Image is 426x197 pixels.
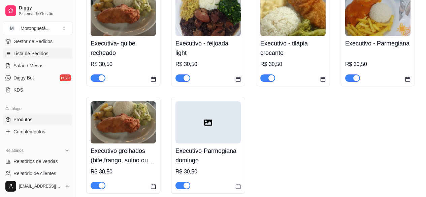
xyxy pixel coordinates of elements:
[91,60,156,68] div: R$ 30,50
[260,60,326,68] div: R$ 30,50
[3,178,72,194] button: [EMAIL_ADDRESS][DOMAIN_NAME]
[13,38,53,45] span: Gestor de Pedidos
[175,60,241,68] div: R$ 30,50
[3,85,72,95] a: KDS
[3,156,72,167] a: Relatórios de vendas
[91,146,156,165] h4: Executivo grelhados (bife,frango, suíno ou Linguicinha) escolha 1 opção
[19,5,70,11] span: Diggy
[3,22,72,35] button: Select a team
[260,39,326,58] h4: Executivo - tilápia crocante
[235,76,241,82] span: calendar
[13,158,58,165] span: Relatórios de vendas
[235,184,241,189] span: calendar
[175,146,241,165] h4: Executivo-Parmegiana domingo
[3,168,72,179] a: Relatório de clientes
[3,60,72,71] a: Salão / Mesas
[13,87,23,93] span: KDS
[175,39,241,58] h4: Executivo - feijoada light
[13,170,56,177] span: Relatório de clientes
[3,103,72,114] div: Catálogo
[345,60,411,68] div: R$ 30,50
[3,114,72,125] a: Produtos
[13,128,45,135] span: Complementos
[91,39,156,58] h4: Executiva- quibe recheado
[13,50,48,57] span: Lista de Pedidos
[3,126,72,137] a: Complementos
[345,39,411,48] h4: Executivo - Parmegiana
[19,11,70,17] span: Sistema de Gestão
[91,101,156,143] img: product-image
[151,184,156,189] span: calendar
[405,76,411,82] span: calendar
[3,3,72,19] a: DiggySistema de Gestão
[8,25,15,32] span: M
[3,36,72,47] a: Gestor de Pedidos
[5,148,24,153] span: Relatórios
[13,62,43,69] span: Salão / Mesas
[19,184,62,189] span: [EMAIL_ADDRESS][DOMAIN_NAME]
[13,116,32,123] span: Produtos
[3,72,72,83] a: Diggy Botnovo
[320,76,326,82] span: calendar
[91,168,156,176] div: R$ 30,50
[13,74,34,81] span: Diggy Bot
[151,76,156,82] span: calendar
[21,25,50,32] div: Moronguetá ...
[175,168,241,176] div: R$ 30,50
[3,48,72,59] a: Lista de Pedidos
